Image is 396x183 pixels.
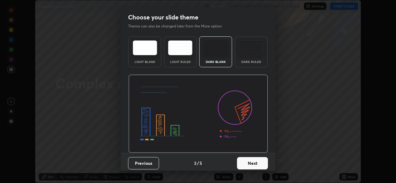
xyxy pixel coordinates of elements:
div: Dark Blank [203,60,228,63]
img: lightRuledTheme.5fabf969.svg [168,40,192,55]
img: darkTheme.f0cc69e5.svg [204,40,228,55]
h4: 5 [200,160,202,166]
div: Dark Ruled [239,60,264,63]
button: Next [237,157,268,169]
h4: / [197,160,199,166]
h2: Choose your slide theme [128,13,198,21]
p: Theme can also be changed later from the More option [128,23,228,29]
img: darkRuledTheme.de295e13.svg [239,40,263,55]
img: darkThemeBanner.d06ce4a2.svg [128,75,268,153]
div: Light Blank [132,60,157,63]
button: Previous [128,157,159,169]
div: Light Ruled [168,60,193,63]
h4: 3 [194,160,196,166]
img: lightTheme.e5ed3b09.svg [133,40,157,55]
